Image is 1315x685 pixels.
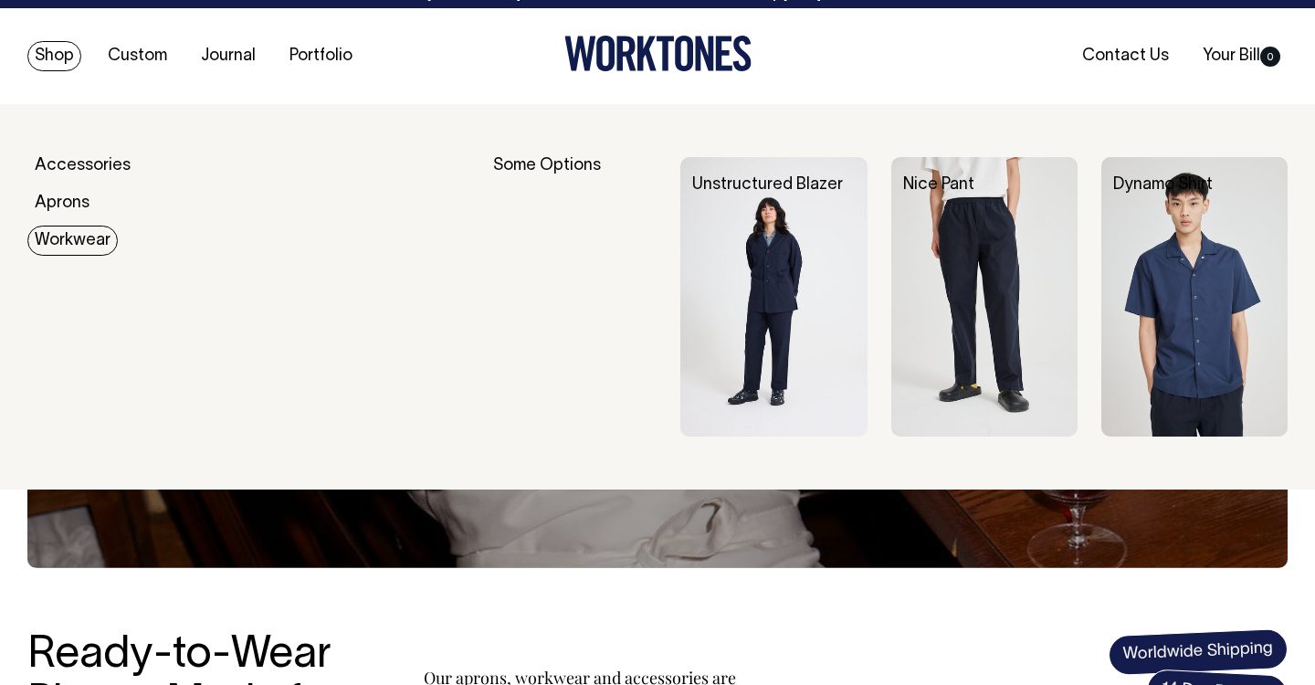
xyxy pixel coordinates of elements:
a: Portfolio [282,41,360,71]
img: Unstructured Blazer [680,157,867,437]
a: Accessories [27,151,138,181]
img: Dynamo Shirt [1101,157,1288,437]
span: 0 [1260,47,1280,67]
img: Nice Pant [891,157,1078,437]
a: Unstructured Blazer [692,177,843,193]
a: Aprons [27,188,97,218]
a: Nice Pant [903,177,974,193]
a: Custom [100,41,174,71]
a: Workwear [27,226,118,256]
a: Your Bill0 [1195,41,1288,71]
a: Journal [194,41,263,71]
a: Shop [27,41,81,71]
div: Some Options [493,157,657,437]
a: Contact Us [1075,41,1176,71]
a: Dynamo Shirt [1113,177,1213,193]
span: Worldwide Shipping [1108,628,1289,676]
